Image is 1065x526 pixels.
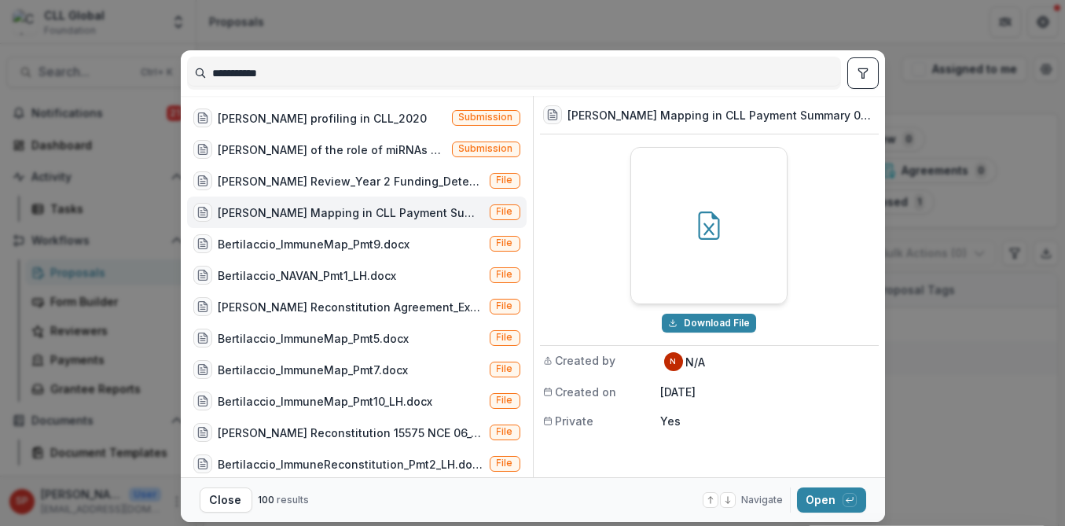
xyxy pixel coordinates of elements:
div: Bertilaccio_ImmuneMap_Pmt9.docx [219,236,410,252]
div: [PERSON_NAME] profiling in CLL_2020 [219,110,428,127]
div: [PERSON_NAME] Mapping in CLL Payment Summary 08_30_2023.xlsx [219,204,483,221]
button: Open [797,487,866,513]
span: Submission [459,143,513,154]
div: Bertilaccio_ImmuneMap_Pmt7.docx [219,362,409,378]
div: [PERSON_NAME] Reconstitution Agreement_Executed_5_31_2023.pdf [219,299,483,315]
div: Bertilaccio_ImmuneMap_Pmt10_LH.docx [219,393,433,410]
span: File [497,395,513,406]
span: File [497,237,513,248]
span: File [497,332,513,343]
span: Navigate [742,493,784,507]
button: Download Bertilaccio Immune Mapping in CLL Payment Summary 08_30_2023.xlsx [662,314,756,333]
span: File [497,363,513,374]
div: Bertilaccio_ImmuneMap_Pmt5.docx [219,330,409,347]
div: [PERSON_NAME] Review_Year 2 Funding_Determination_Form.doc [219,173,483,189]
span: File [497,426,513,437]
span: Created by [556,352,616,369]
div: Bertilaccio_ImmuneReconstitution_Pmt2_LH.docx [219,456,483,473]
span: results [277,494,310,506]
p: N/A [686,354,706,370]
p: [DATE] [661,384,876,400]
span: 100 [259,494,275,506]
span: File [497,175,513,186]
span: File [497,206,513,217]
div: [PERSON_NAME] of the role of miRNAs on monocytes and [MEDICAL_DATA] from patients with CLL_2023 [219,142,446,158]
p: Yes [661,413,876,429]
span: File [497,458,513,469]
span: Private [556,413,594,429]
div: Bertilaccio_NAVAN_Pmt1_LH.docx [219,267,397,284]
button: Close [200,487,252,513]
h3: [PERSON_NAME] Mapping in CLL Payment Summary 08_30_2023.xlsx [568,107,876,123]
button: toggle filters [847,57,879,89]
div: [PERSON_NAME] Reconstitution 15575 NCE 06_06_2024.pdf [219,425,483,441]
span: File [497,300,513,311]
span: Submission [459,112,513,123]
div: N/A [670,358,677,366]
span: Created on [556,384,617,400]
span: File [497,269,513,280]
